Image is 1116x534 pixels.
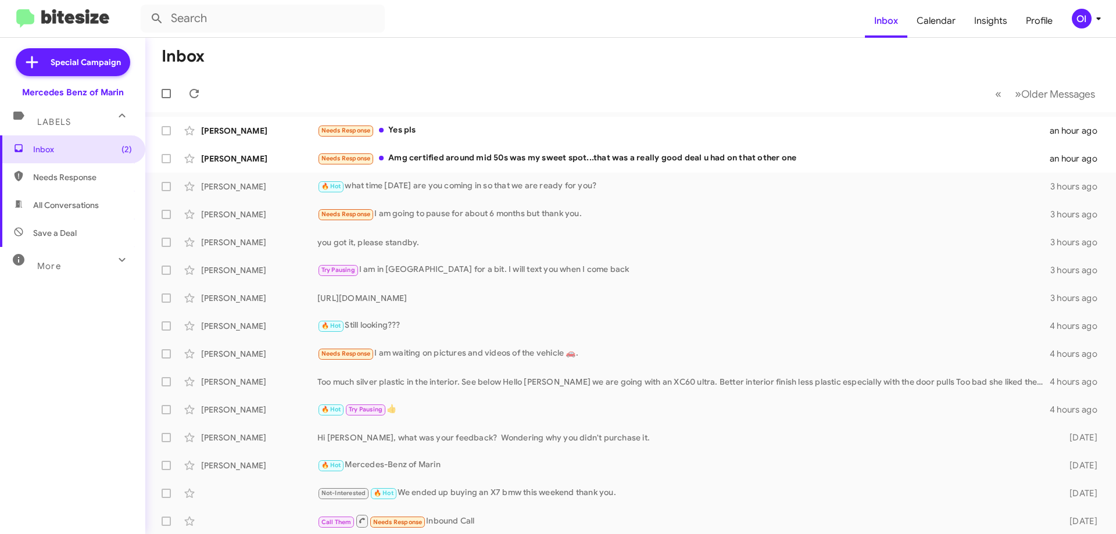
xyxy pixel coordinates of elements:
span: Try Pausing [349,406,382,413]
div: an hour ago [1050,125,1107,137]
div: OI [1072,9,1092,28]
span: Save a Deal [33,227,77,239]
span: Needs Response [321,210,371,218]
div: I am in [GEOGRAPHIC_DATA] for a bit. I will text you when I come back [317,263,1050,277]
button: OI [1062,9,1103,28]
div: [PERSON_NAME] [201,404,317,415]
span: Not-Interested [321,489,366,497]
span: Special Campaign [51,56,121,68]
div: Inbound Call [317,514,1051,528]
span: More [37,261,61,271]
div: 👍 [317,403,1050,416]
span: Call Them [321,518,352,526]
input: Search [141,5,385,33]
div: you got it, please standby. [317,236,1050,248]
div: [DATE] [1051,432,1107,443]
span: 🔥 Hot [321,406,341,413]
span: 🔥 Hot [374,489,394,497]
a: Inbox [865,4,907,38]
span: Needs Response [321,127,371,134]
a: Special Campaign [16,48,130,76]
div: [PERSON_NAME] [201,264,317,276]
span: All Conversations [33,199,99,211]
a: Insights [965,4,1017,38]
div: 3 hours ago [1050,209,1107,220]
div: 4 hours ago [1050,348,1107,360]
span: Older Messages [1021,88,1095,101]
span: Needs Response [33,171,132,183]
div: an hour ago [1050,153,1107,164]
button: Next [1008,82,1102,106]
div: [DATE] [1051,515,1107,527]
div: [URL][DOMAIN_NAME] [317,292,1050,304]
div: 3 hours ago [1050,264,1107,276]
div: [PERSON_NAME] [201,320,317,332]
div: Hi [PERSON_NAME], what was your feedback? Wondering why you didn't purchase it. [317,432,1051,443]
div: [PERSON_NAME] [201,348,317,360]
div: [PERSON_NAME] [201,181,317,192]
div: Yes pls [317,124,1050,137]
div: 4 hours ago [1050,320,1107,332]
div: 3 hours ago [1050,292,1107,304]
div: [PERSON_NAME] [201,209,317,220]
div: Mercedes-Benz of Marin [317,458,1051,472]
span: 🔥 Hot [321,182,341,190]
div: 3 hours ago [1050,236,1107,248]
span: Inbox [33,144,132,155]
div: I am waiting on pictures and videos of the vehicle 🚗. [317,347,1050,360]
a: Profile [1017,4,1062,38]
span: Labels [37,117,71,127]
div: [PERSON_NAME] [201,292,317,304]
div: I am going to pause for about 6 months but thank you. [317,207,1050,221]
button: Previous [988,82,1008,106]
div: [PERSON_NAME] [201,125,317,137]
span: Try Pausing [321,266,355,274]
div: [PERSON_NAME] [201,432,317,443]
div: [DATE] [1051,488,1107,499]
span: Needs Response [321,155,371,162]
div: Mercedes Benz of Marin [22,87,124,98]
div: 3 hours ago [1050,181,1107,192]
div: [PERSON_NAME] [201,153,317,164]
div: 4 hours ago [1050,376,1107,388]
div: [PERSON_NAME] [201,376,317,388]
div: We ended up buying an X7 bmw this weekend thank you. [317,486,1051,500]
span: Needs Response [373,518,423,526]
span: Needs Response [321,350,371,357]
div: [PERSON_NAME] [201,460,317,471]
div: Amg certified around mid 50s was my sweet spot...that was a really good deal u had on that other one [317,152,1050,165]
span: (2) [121,144,132,155]
span: » [1015,87,1021,101]
nav: Page navigation example [989,82,1102,106]
span: 🔥 Hot [321,461,341,469]
div: 4 hours ago [1050,404,1107,415]
div: Still looking??? [317,319,1050,332]
span: 🔥 Hot [321,322,341,329]
div: what time [DATE] are you coming in so that we are ready for you? [317,180,1050,193]
div: [DATE] [1051,460,1107,471]
div: Too much silver plastic in the interior. See below Hello [PERSON_NAME] we are going with an XC60 ... [317,376,1050,388]
a: Calendar [907,4,965,38]
div: [PERSON_NAME] [201,236,317,248]
span: « [995,87,1001,101]
h1: Inbox [162,47,205,66]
